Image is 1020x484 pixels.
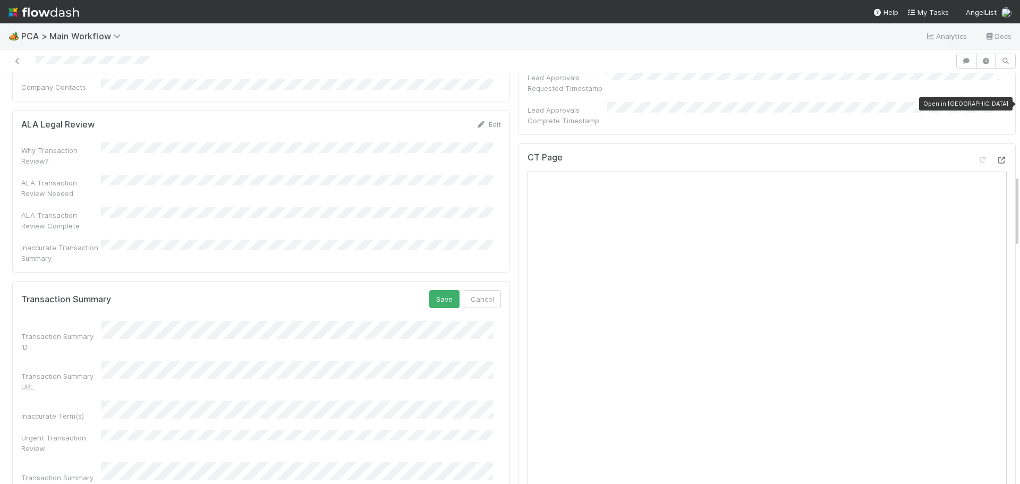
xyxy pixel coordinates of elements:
div: Urgent Transaction Review [21,432,101,454]
a: Docs [984,30,1011,43]
div: Inaccurate Term(s) [21,411,101,421]
img: logo-inverted-e16ddd16eac7371096b0.svg [8,3,79,21]
a: Edit [476,120,501,129]
div: Transaction Summary ID [21,331,101,352]
div: Help [873,7,898,18]
span: My Tasks [907,8,949,16]
div: Transaction Summary URL [21,371,101,392]
span: AngelList [966,8,997,16]
a: Analytics [925,30,967,43]
h5: ALA Legal Review [21,120,95,130]
div: ALA Transaction Review Needed [21,177,101,199]
span: 🏕️ [8,31,19,40]
a: My Tasks [907,7,949,18]
div: Company Contacts [21,82,101,92]
div: Lead Approvals Complete Timestamp [528,105,607,126]
span: PCA > Main Workflow [21,31,126,41]
img: avatar_28c6a484-83f6-4d9b-aa3b-1410a709a33e.png [1001,7,1011,18]
h5: CT Page [528,152,563,163]
div: Why Transaction Review? [21,145,101,166]
div: Inaccurate Transaction Summary [21,242,101,264]
button: Cancel [464,290,501,308]
h5: Transaction Summary [21,294,111,305]
div: ALA Transaction Review Complete [21,210,101,231]
button: Save [429,290,460,308]
div: Lead Approvals Requested Timestamp [528,72,607,94]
